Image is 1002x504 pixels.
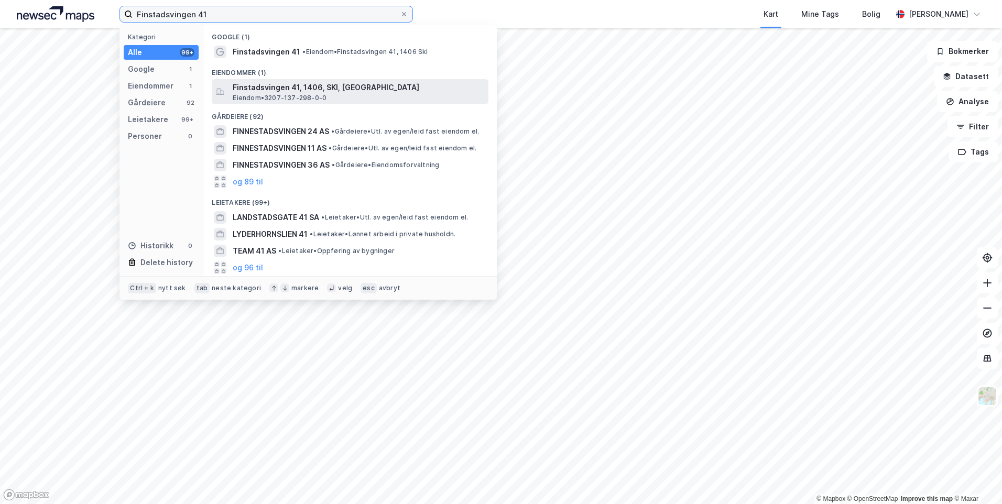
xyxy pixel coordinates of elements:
a: Improve this map [901,495,953,502]
div: 0 [186,242,194,250]
a: Mapbox homepage [3,489,49,501]
span: • [278,247,281,255]
div: Mine Tags [801,8,839,20]
div: Gårdeiere (92) [203,104,497,123]
div: 92 [186,98,194,107]
span: • [331,127,334,135]
button: Filter [947,116,998,137]
div: Delete history [140,256,193,269]
div: Eiendommer (1) [203,60,497,79]
div: 99+ [180,115,194,124]
div: tab [194,283,210,293]
div: Google [128,63,155,75]
div: Eiendommer [128,80,173,92]
div: Ctrl + k [128,283,156,293]
div: Historikk [128,239,173,252]
div: Google (1) [203,25,497,43]
span: Gårdeiere • Eiendomsforvaltning [332,161,439,169]
span: • [332,161,335,169]
input: Søk på adresse, matrikkel, gårdeiere, leietakere eller personer [133,6,400,22]
span: Finstadsvingen 41 [233,46,300,58]
button: og 89 til [233,176,263,188]
span: Eiendom • Finstadsvingen 41, 1406 Ski [302,48,428,56]
span: Leietaker • Oppføring av bygninger [278,247,395,255]
div: [PERSON_NAME] [909,8,968,20]
div: avbryt [379,284,400,292]
span: Leietaker • Utl. av egen/leid fast eiendom el. [321,213,468,222]
img: logo.a4113a55bc3d86da70a041830d287a7e.svg [17,6,94,22]
div: Personer [128,130,162,143]
span: • [310,230,313,238]
div: 99+ [180,48,194,57]
div: velg [338,284,352,292]
span: Finstadsvingen 41, 1406, SKI, [GEOGRAPHIC_DATA] [233,81,484,94]
div: nytt søk [158,284,186,292]
div: esc [361,283,377,293]
button: Datasett [934,66,998,87]
div: neste kategori [212,284,261,292]
a: Mapbox [816,495,845,502]
div: Bolig [862,8,880,20]
span: • [302,48,306,56]
span: • [329,144,332,152]
span: LYDERHORNSLIEN 41 [233,228,308,240]
span: Leietaker • Lønnet arbeid i private husholdn. [310,230,455,238]
button: Tags [949,141,998,162]
div: 0 [186,132,194,140]
span: • [321,213,324,221]
div: Gårdeiere [128,96,166,109]
button: og 96 til [233,261,263,274]
div: Leietakere [128,113,168,126]
div: Kategori [128,33,199,41]
div: 1 [186,82,194,90]
button: Analyse [937,91,998,112]
span: Gårdeiere • Utl. av egen/leid fast eiendom el. [331,127,479,136]
button: Bokmerker [927,41,998,62]
iframe: Chat Widget [950,454,1002,504]
div: markere [291,284,319,292]
span: FINNESTADSVINGEN 36 AS [233,159,330,171]
img: Z [977,386,997,406]
div: 1 [186,65,194,73]
span: Gårdeiere • Utl. av egen/leid fast eiendom el. [329,144,476,152]
span: TEAM 41 AS [233,245,276,257]
span: FINNESTADSVINGEN 11 AS [233,142,326,155]
span: FINNESTADSVINGEN 24 AS [233,125,329,138]
div: Kart [764,8,778,20]
div: Leietakere (99+) [203,190,497,209]
span: Eiendom • 3207-137-298-0-0 [233,94,326,102]
a: OpenStreetMap [847,495,898,502]
div: Alle [128,46,142,59]
span: LANDSTADSGATE 41 SA [233,211,319,224]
